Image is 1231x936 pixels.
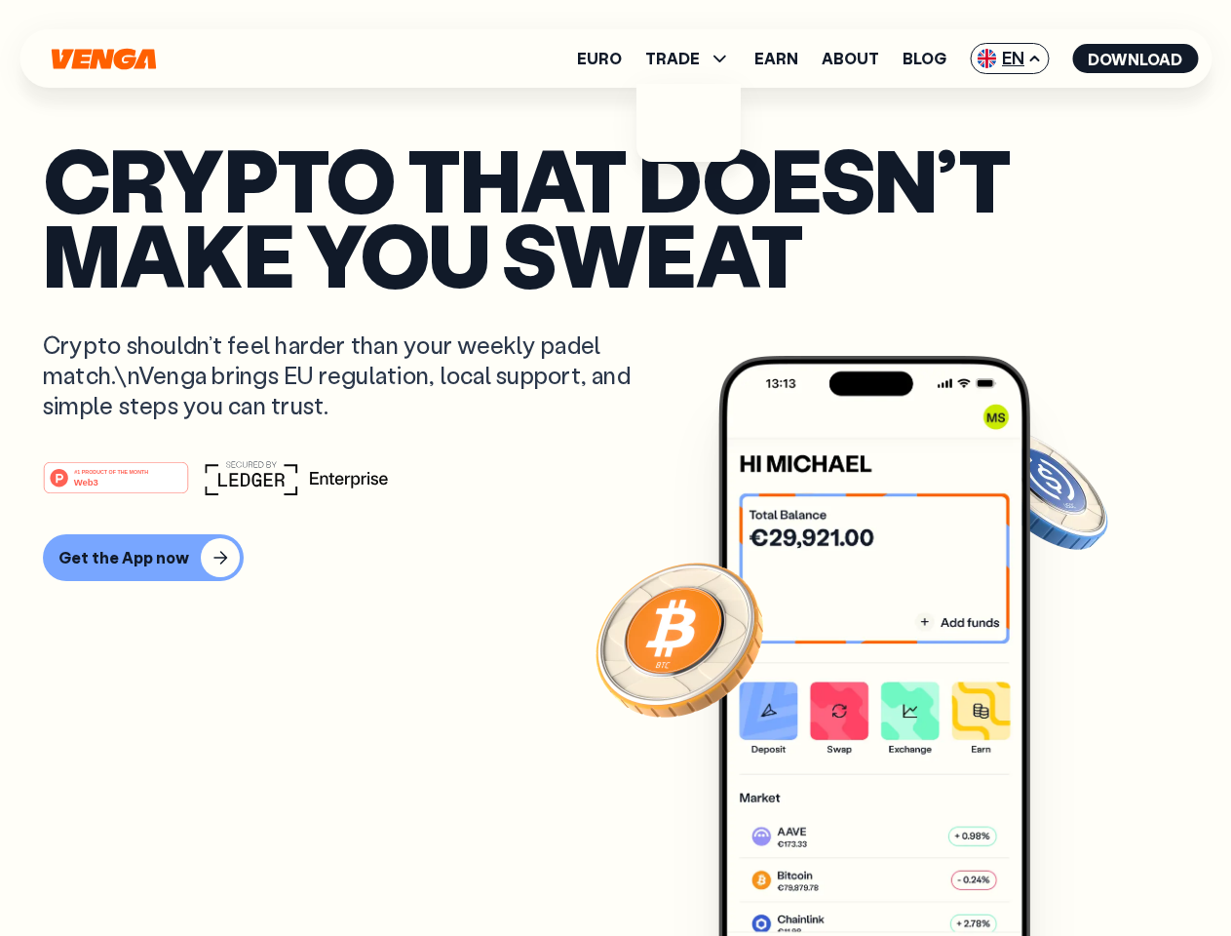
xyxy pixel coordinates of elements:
[58,548,189,567] div: Get the App now
[903,51,946,66] a: Blog
[43,141,1188,291] p: Crypto that doesn’t make you sweat
[577,51,622,66] a: Euro
[43,534,244,581] button: Get the App now
[970,43,1049,74] span: EN
[74,468,148,474] tspan: #1 PRODUCT OF THE MONTH
[645,51,700,66] span: TRADE
[43,330,659,421] p: Crypto shouldn’t feel harder than your weekly padel match.\nVenga brings EU regulation, local sup...
[645,47,731,70] span: TRADE
[43,534,1188,581] a: Get the App now
[43,473,189,498] a: #1 PRODUCT OF THE MONTHWeb3
[822,51,879,66] a: About
[1072,44,1198,73] button: Download
[977,49,996,68] img: flag-uk
[592,551,767,726] img: Bitcoin
[49,48,158,70] svg: Home
[74,476,98,487] tspan: Web3
[754,51,798,66] a: Earn
[972,419,1112,560] img: USDC coin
